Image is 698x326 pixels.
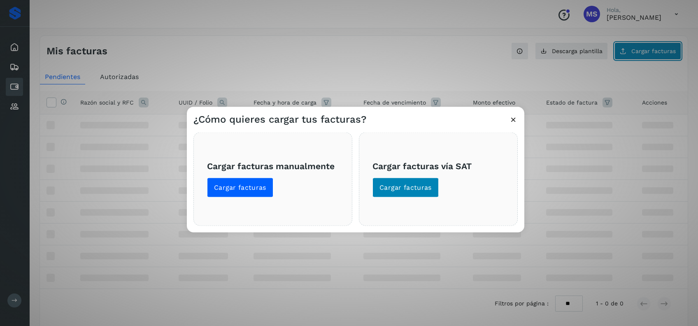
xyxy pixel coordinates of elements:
span: Cargar facturas [214,183,266,192]
button: Cargar facturas [372,178,439,198]
span: Cargar facturas [379,183,432,192]
h3: ¿Cómo quieres cargar tus facturas? [193,114,366,126]
button: Cargar facturas [207,178,273,198]
h3: Cargar facturas manualmente [207,161,339,171]
h3: Cargar facturas vía SAT [372,161,504,171]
